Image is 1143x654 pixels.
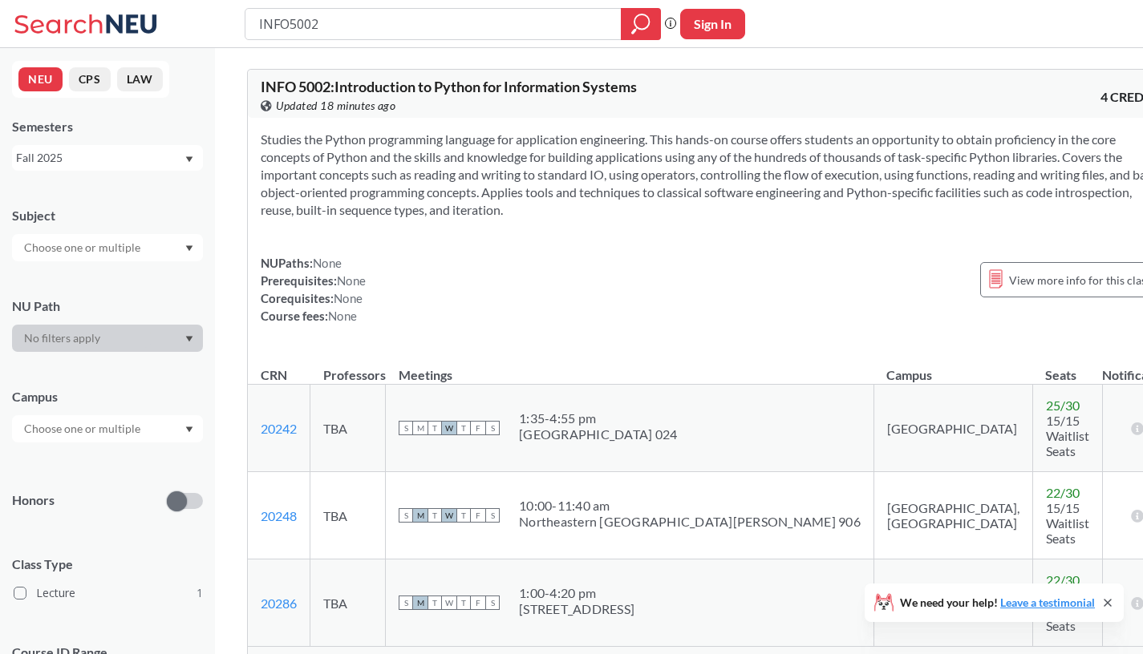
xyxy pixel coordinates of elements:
td: TBA [310,559,386,647]
span: W [442,421,456,435]
div: Dropdown arrow [12,415,203,442]
td: TBA [310,385,386,472]
button: NEU [18,67,63,91]
button: CPS [69,67,111,91]
label: Lecture [14,583,203,604]
span: W [442,595,456,610]
div: [STREET_ADDRESS] [519,601,634,617]
div: NU Path [12,297,203,315]
p: Honors [12,491,55,510]
div: NUPaths: Prerequisites: Corequisites: Course fees: [261,254,366,325]
svg: magnifying glass [631,13,651,35]
div: Dropdown arrow [12,234,203,261]
div: CRN [261,366,287,384]
th: Seats [1032,350,1102,385]
div: Northeastern [GEOGRAPHIC_DATA][PERSON_NAME] 906 [519,514,861,530]
a: Leave a testimonial [1000,595,1095,609]
td: [GEOGRAPHIC_DATA] [873,385,1032,472]
a: 20242 [261,421,297,436]
span: 15/15 Waitlist Seats [1046,413,1089,458]
td: [GEOGRAPHIC_DATA], [GEOGRAPHIC_DATA] [873,472,1032,559]
svg: Dropdown arrow [185,156,193,163]
a: 20248 [261,508,297,523]
span: None [328,309,357,323]
span: F [471,421,485,435]
span: M [413,508,428,523]
svg: Dropdown arrow [185,336,193,342]
div: 10:00 - 11:40 am [519,498,861,514]
div: 1:00 - 4:20 pm [519,585,634,601]
span: None [313,256,342,270]
div: Campus [12,388,203,406]
span: F [471,595,485,610]
span: S [399,421,413,435]
div: Dropdown arrow [12,325,203,352]
div: [GEOGRAPHIC_DATA] 024 [519,426,677,442]
span: F [471,508,485,523]
span: None [337,273,366,288]
span: None [334,291,363,305]
span: M [413,421,428,435]
span: S [399,508,413,523]
a: 20286 [261,595,297,611]
input: Choose one or multiple [16,238,151,257]
th: Professors [310,350,386,385]
th: Campus [873,350,1032,385]
span: 22 / 30 [1046,572,1080,587]
button: Sign In [680,9,745,39]
span: T [456,595,471,610]
span: S [485,421,500,435]
div: Fall 2025 [16,149,184,167]
span: INFO 5002 : Introduction to Python for Information Systems [261,78,637,95]
span: 15/15 Waitlist Seats [1046,500,1089,546]
svg: Dropdown arrow [185,426,193,433]
th: Meetings [386,350,874,385]
span: 25 / 30 [1046,398,1080,413]
input: Class, professor, course number, "phrase" [257,10,610,38]
span: S [399,595,413,610]
div: magnifying glass [621,8,661,40]
span: Class Type [12,555,203,573]
div: Semesters [12,118,203,135]
span: M [413,595,428,610]
button: LAW [117,67,163,91]
span: S [485,508,500,523]
span: T [456,508,471,523]
input: Choose one or multiple [16,419,151,438]
span: T [428,421,442,435]
td: TBA [310,472,386,559]
span: T [428,508,442,523]
svg: Dropdown arrow [185,245,193,252]
span: 1 [197,584,203,602]
span: T [456,421,471,435]
span: W [442,508,456,523]
span: 22 / 30 [1046,485,1080,500]
span: T [428,595,442,610]
div: Subject [12,207,203,224]
td: [GEOGRAPHIC_DATA], [GEOGRAPHIC_DATA] [873,559,1032,647]
span: We need your help! [900,597,1095,608]
div: 1:35 - 4:55 pm [519,410,677,426]
span: S [485,595,500,610]
div: Fall 2025Dropdown arrow [12,145,203,171]
span: Updated 18 minutes ago [276,97,395,115]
